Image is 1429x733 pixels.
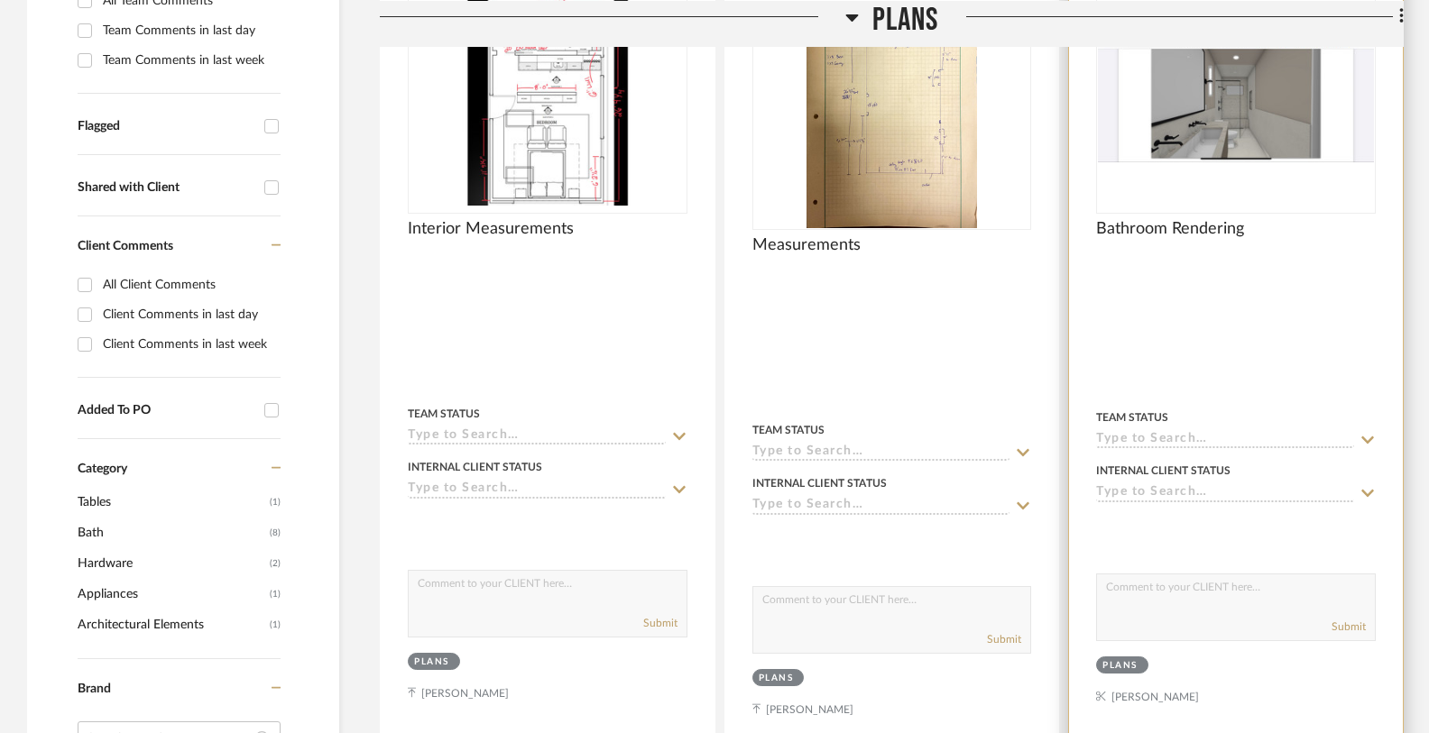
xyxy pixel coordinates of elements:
[752,498,1010,515] input: Type to Search…
[759,672,794,685] div: Plans
[103,300,276,329] div: Client Comments in last day
[1096,463,1231,479] div: Internal Client Status
[78,487,265,518] span: Tables
[987,631,1021,647] button: Submit
[270,580,281,609] span: (1)
[807,3,977,228] img: Measurements
[408,428,666,445] input: Type to Search…
[78,548,265,579] span: Hardware
[78,180,255,196] div: Shared with Client
[78,240,173,252] span: Client Comments
[103,16,276,45] div: Team Comments in last day
[78,119,255,134] div: Flagged
[103,270,276,299] div: All Client Comments
[78,609,265,640] span: Architectural Elements
[1332,618,1366,635] button: Submit
[1096,485,1354,502] input: Type to Search…
[1096,219,1244,239] span: Bathroom Rendering
[643,615,678,631] button: Submit
[78,683,111,695] span: Brand
[103,330,276,359] div: Client Comments in last week
[78,518,265,548] span: Bath
[270,518,281,547] span: (8)
[408,219,574,239] span: Interior Measurements
[752,235,861,255] span: Measurements
[752,475,887,491] div: Internal Client Status
[270,488,281,517] span: (1)
[1096,409,1168,426] div: Team Status
[1098,35,1374,162] img: Bathroom Rendering
[78,403,255,418] div: Added To PO
[103,46,276,75] div: Team Comments in last week
[78,579,265,609] span: Appliances
[408,406,480,422] div: Team Status
[752,444,1010,462] input: Type to Search…
[408,459,542,475] div: Internal Client Status
[1102,659,1138,673] div: Plans
[78,462,127,477] span: Category
[752,422,825,438] div: Team Status
[270,610,281,639] span: (1)
[408,481,666,499] input: Type to Search…
[1096,432,1354,449] input: Type to Search…
[414,655,449,669] div: Plans
[270,549,281,578] span: (2)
